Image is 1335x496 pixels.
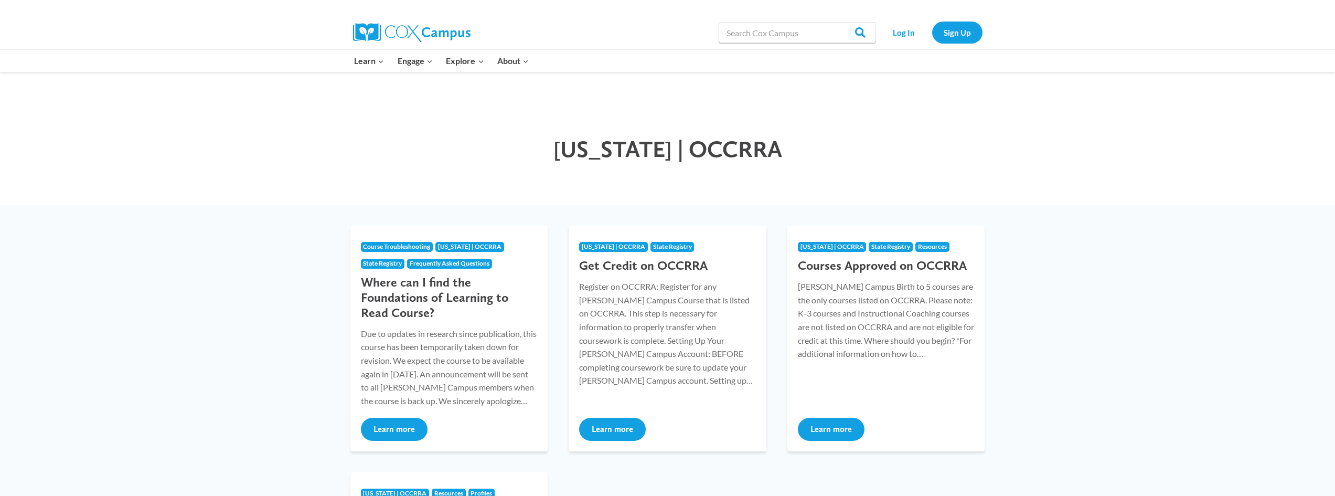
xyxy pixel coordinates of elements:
span: Explore [446,54,484,68]
button: Learn more [361,418,428,441]
a: [US_STATE] | OCCRRAState Registry Get Credit on OCCRRA Register on OCCRRA: Register for any [PERS... [569,226,766,451]
p: Due to updates in research since publication, this course has been temporarily taken down for rev... [361,327,538,408]
span: [US_STATE] | OCCRRA [438,242,501,250]
p: [PERSON_NAME] Campus Birth to 5 courses are the only courses listed on OCCRRA. Please note: K-3 c... [798,280,975,361]
button: Learn more [798,418,864,441]
a: Course Troubleshooting[US_STATE] | OCCRRAState RegistryFrequently Asked Questions Where can I fin... [350,226,548,451]
button: Learn more [579,418,646,441]
input: Search Cox Campus [719,22,876,43]
img: Cox Campus [353,23,471,42]
span: Frequently Asked Questions [410,259,489,267]
span: State Registry [363,259,402,267]
span: [US_STATE] | OCCRRA [553,135,782,163]
span: Resources [918,242,947,250]
span: Course Troubleshooting [363,242,430,250]
h3: Get Credit on OCCRRA [579,258,756,273]
p: Register on OCCRRA: Register for any [PERSON_NAME] Campus Course that is listed on OCCRRA. This s... [579,280,756,387]
span: Engage [398,54,433,68]
a: [US_STATE] | OCCRRAState RegistryResources Courses Approved on OCCRRA [PERSON_NAME] Campus Birth ... [787,226,985,451]
span: [US_STATE] | OCCRRA [800,242,864,250]
span: [US_STATE] | OCCRRA [582,242,645,250]
span: State Registry [653,242,692,250]
span: About [497,54,529,68]
span: Learn [354,54,384,68]
span: State Registry [871,242,910,250]
nav: Secondary Navigation [881,22,982,43]
nav: Primary Navigation [348,50,536,72]
a: Sign Up [932,22,982,43]
h3: Where can I find the Foundations of Learning to Read Course? [361,275,538,320]
a: Log In [881,22,927,43]
h3: Courses Approved on OCCRRA [798,258,975,273]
